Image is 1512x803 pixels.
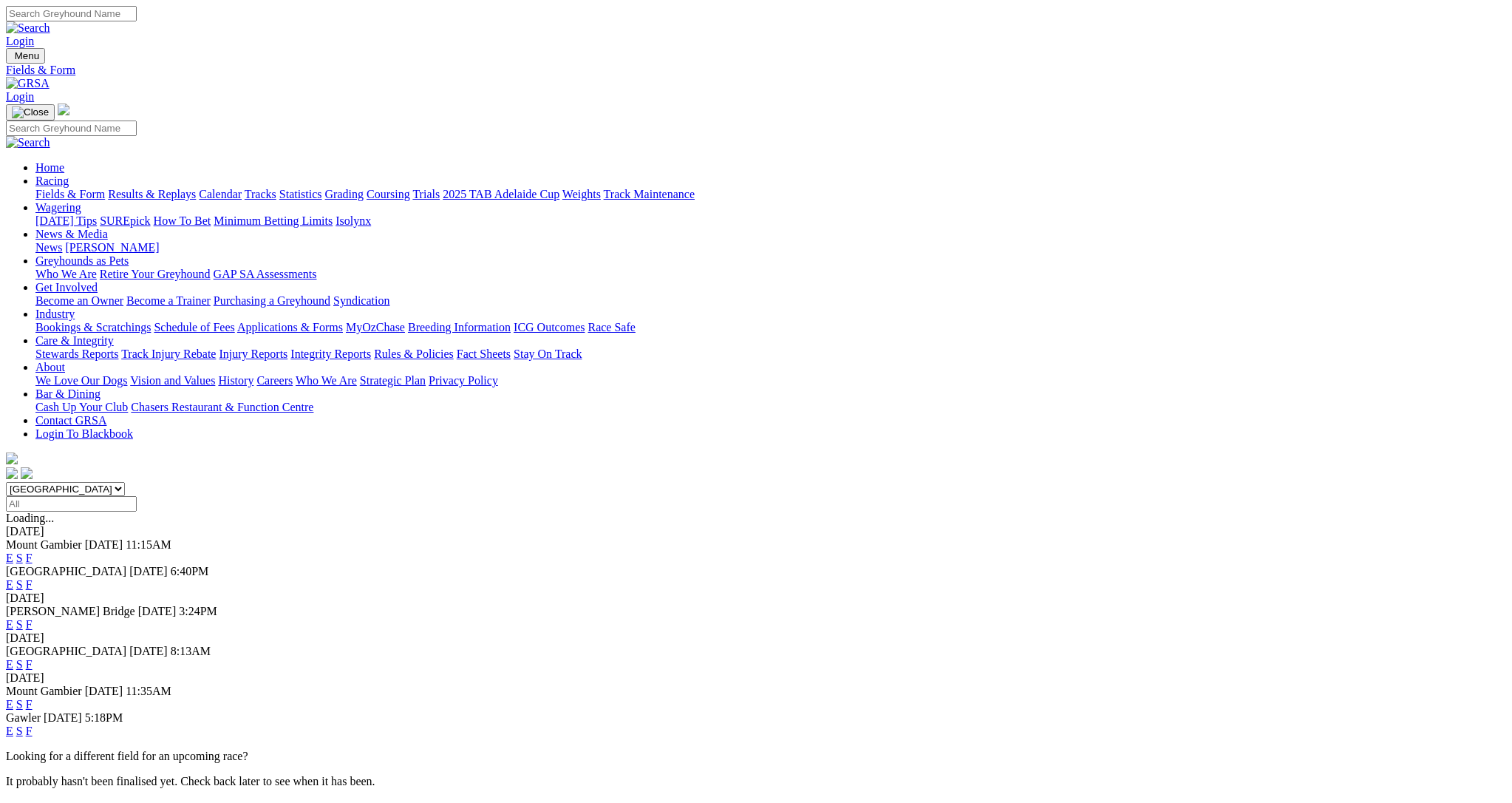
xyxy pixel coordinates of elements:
[171,645,211,657] span: 8:13AM
[35,348,1506,361] div: Care & Integrity
[35,414,106,427] a: Contact GRSA
[131,401,313,413] a: Chasers Restaurant & Function Centre
[154,321,234,333] a: Schedule of Fees
[360,374,426,387] a: Strategic Plan
[6,525,1506,538] div: [DATE]
[35,188,1506,201] div: Racing
[26,578,33,591] a: F
[16,618,23,631] a: S
[16,725,23,737] a: S
[6,538,82,551] span: Mount Gambier
[219,348,287,360] a: Injury Reports
[333,294,389,307] a: Syndication
[126,538,171,551] span: 11:15AM
[35,161,64,174] a: Home
[35,188,105,200] a: Fields & Form
[6,104,55,121] button: Toggle navigation
[457,348,511,360] a: Fact Sheets
[85,538,123,551] span: [DATE]
[6,496,137,512] input: Select date
[6,512,54,524] span: Loading...
[58,104,69,115] img: logo-grsa-white.png
[35,361,65,373] a: About
[346,321,405,333] a: MyOzChase
[35,241,62,254] a: News
[6,658,13,671] a: E
[6,64,1506,77] div: Fields & Form
[245,188,276,200] a: Tracks
[26,618,33,631] a: F
[121,348,216,360] a: Track Injury Rebate
[16,552,23,564] a: S
[126,685,171,697] span: 11:35AM
[16,698,23,711] a: S
[130,374,215,387] a: Vision and Values
[100,214,150,227] a: SUREpick
[374,348,454,360] a: Rules & Policies
[367,188,410,200] a: Coursing
[138,605,177,617] span: [DATE]
[6,645,126,657] span: [GEOGRAPHIC_DATA]
[35,214,1506,228] div: Wagering
[6,775,375,787] partial: It probably hasn't been finalised yet. Check back later to see when it has been.
[35,374,127,387] a: We Love Our Dogs
[6,592,1506,605] div: [DATE]
[6,77,50,90] img: GRSA
[6,631,1506,645] div: [DATE]
[6,552,13,564] a: E
[154,214,211,227] a: How To Bet
[35,214,97,227] a: [DATE] Tips
[35,294,123,307] a: Become an Owner
[35,374,1506,387] div: About
[129,565,168,577] span: [DATE]
[429,374,498,387] a: Privacy Policy
[6,711,41,724] span: Gawler
[6,136,50,149] img: Search
[6,6,137,21] input: Search
[237,321,343,333] a: Applications & Forms
[290,348,371,360] a: Integrity Reports
[35,401,128,413] a: Cash Up Your Club
[6,685,82,697] span: Mount Gambier
[514,321,585,333] a: ICG Outcomes
[44,711,82,724] span: [DATE]
[218,374,253,387] a: History
[35,268,97,280] a: Who We Are
[6,121,137,136] input: Search
[26,658,33,671] a: F
[6,35,34,47] a: Login
[35,175,69,187] a: Racing
[35,321,151,333] a: Bookings & Scratchings
[296,374,357,387] a: Who We Are
[85,685,123,697] span: [DATE]
[325,188,364,200] a: Grading
[65,241,159,254] a: [PERSON_NAME]
[35,387,101,400] a: Bar & Dining
[35,308,75,320] a: Industry
[604,188,695,200] a: Track Maintenance
[12,106,49,118] img: Close
[26,725,33,737] a: F
[15,50,39,61] span: Menu
[6,578,13,591] a: E
[408,321,511,333] a: Breeding Information
[26,698,33,711] a: F
[443,188,559,200] a: 2025 TAB Adelaide Cup
[179,605,217,617] span: 3:24PM
[6,618,13,631] a: E
[35,281,98,294] a: Get Involved
[16,658,23,671] a: S
[6,750,1506,763] p: Looking for a different field for an upcoming race?
[108,188,196,200] a: Results & Replays
[171,565,209,577] span: 6:40PM
[35,348,118,360] a: Stewards Reports
[6,48,45,64] button: Toggle navigation
[35,294,1506,308] div: Get Involved
[35,201,81,214] a: Wagering
[6,21,50,35] img: Search
[35,401,1506,414] div: Bar & Dining
[21,467,33,479] img: twitter.svg
[214,294,330,307] a: Purchasing a Greyhound
[85,711,123,724] span: 5:18PM
[412,188,440,200] a: Trials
